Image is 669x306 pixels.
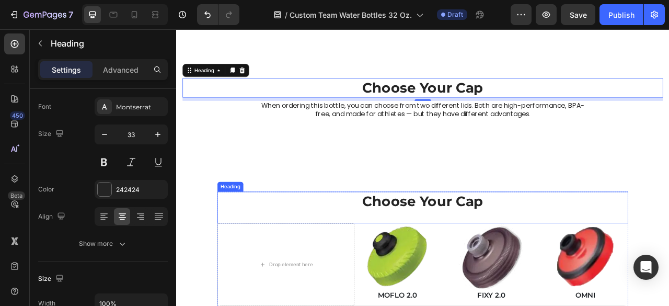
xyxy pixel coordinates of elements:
p: Settings [52,64,81,75]
p: When ordering this bottle, you can choose from two different lids. Both are high-performance, BPA... [101,92,527,114]
div: Beta [8,191,25,200]
div: Open Intercom Messenger [633,255,659,280]
div: Undo/Redo [197,4,239,25]
div: Publish [608,9,635,20]
div: Heading [54,196,83,205]
span: Save [570,10,587,19]
button: Publish [599,4,643,25]
h2: Choose Your Cap [8,62,619,87]
div: Align [38,210,67,224]
div: 242424 [116,185,165,195]
p: Advanced [103,64,139,75]
h2: Choose Your Cap [52,207,575,231]
div: Drop element here [118,295,174,303]
div: Heading [21,48,50,57]
span: Custom Team Water Bottles 32 Oz. [290,9,412,20]
div: 450 [10,111,25,120]
p: 7 [68,8,73,21]
button: Save [561,4,595,25]
span: Draft [447,10,463,19]
div: Size [38,127,66,141]
iframe: Design area [176,29,669,306]
button: Show more [38,234,168,253]
span: / [285,9,287,20]
div: Font [38,102,51,111]
p: Heading [51,37,164,50]
div: Show more [79,239,128,249]
div: Color [38,185,54,194]
button: 7 [4,4,78,25]
div: Size [38,272,66,286]
div: Montserrat [116,103,165,112]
